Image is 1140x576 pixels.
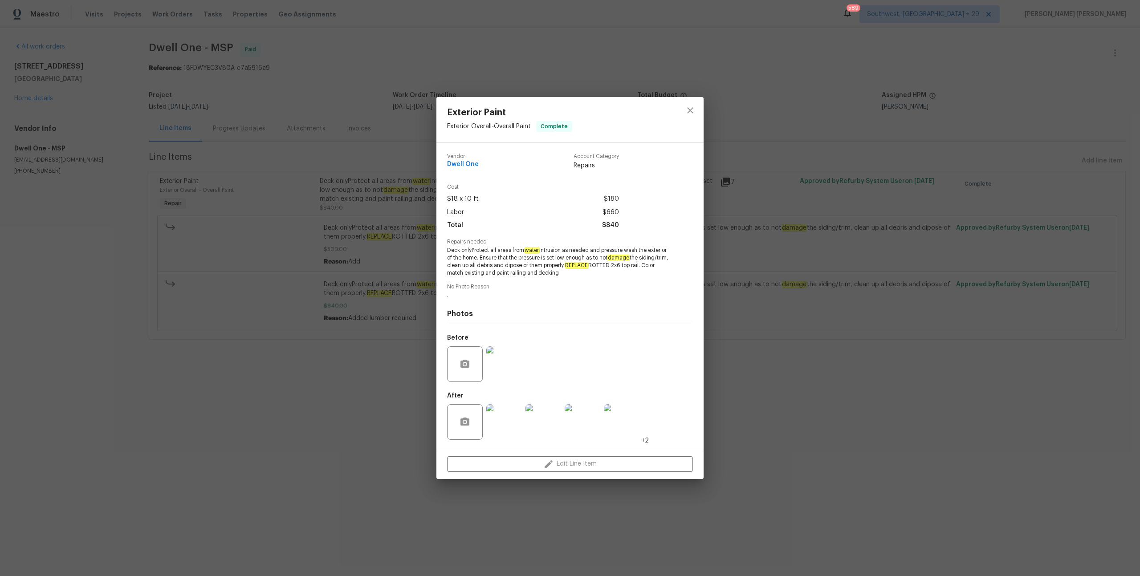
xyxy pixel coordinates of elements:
[447,108,572,118] span: Exterior Paint
[565,262,588,268] em: REPLACE
[603,206,619,219] span: $660
[574,154,619,159] span: Account Category
[680,100,701,121] button: close
[641,436,649,445] span: +2
[447,193,479,206] span: $18 x 10 ft
[447,184,619,190] span: Cost
[848,4,859,12] div: 589
[447,309,693,318] h4: Photos
[447,292,668,299] span: .
[604,193,619,206] span: $180
[607,255,630,261] em: damage
[447,154,479,159] span: Vendor
[447,284,693,290] span: No Photo Reason
[447,335,468,341] h5: Before
[524,247,539,253] em: water
[602,219,619,232] span: $840
[537,122,571,131] span: Complete
[447,239,693,245] span: Repairs needed
[574,161,619,170] span: Repairs
[447,123,531,130] span: Exterior Overall - Overall Paint
[447,219,463,232] span: Total
[447,206,464,219] span: Labor
[447,247,668,276] span: Deck onlyProtect all areas from intrusion as needed and pressure wash the exterior of the home. E...
[447,393,464,399] h5: After
[447,161,479,168] span: Dwell One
